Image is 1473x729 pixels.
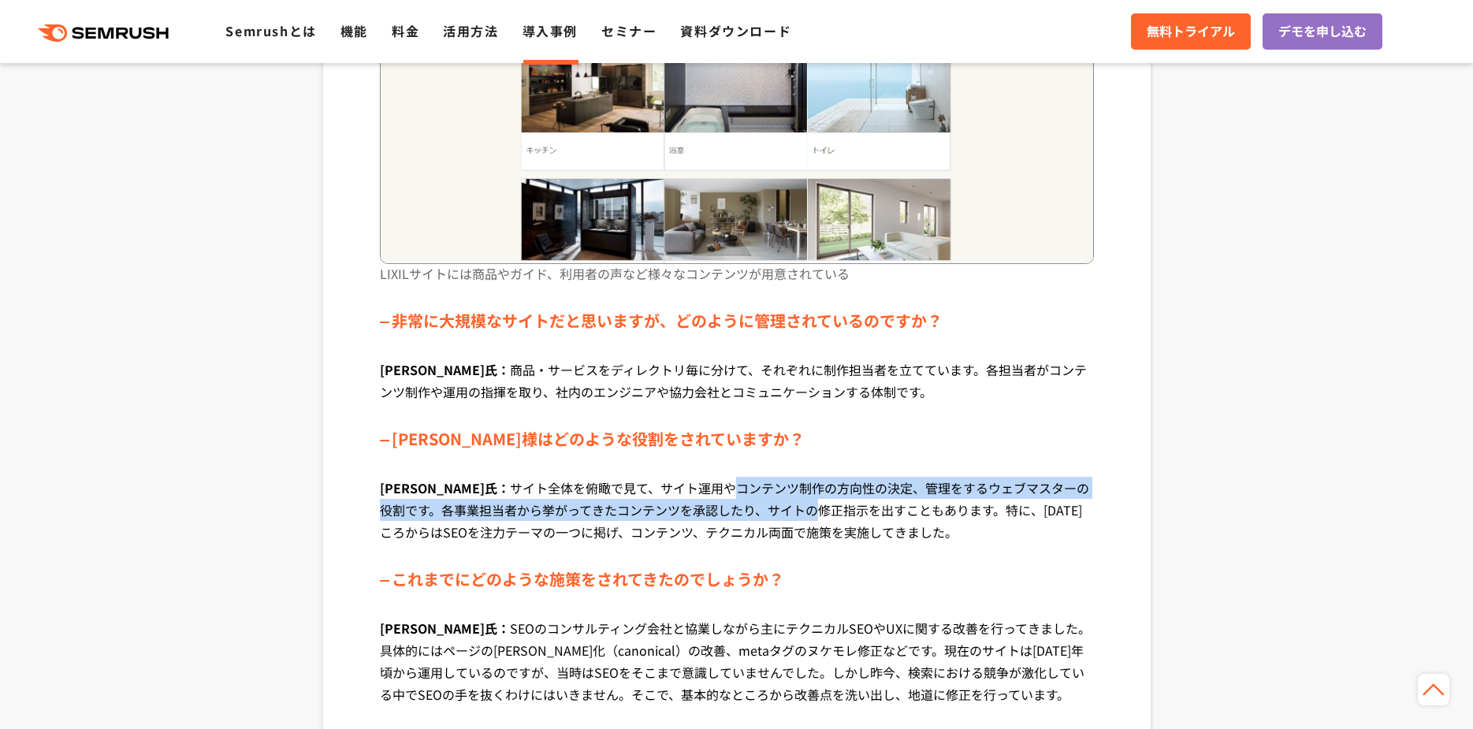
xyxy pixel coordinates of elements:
span: [PERSON_NAME]氏： [380,478,510,497]
a: デモを申し込む [1263,13,1382,50]
span: [PERSON_NAME]氏： [380,360,510,379]
p: LIXILサイトには商品やガイド、利用者の声など様々なコンテンツが用意されている [380,264,1094,308]
span: [PERSON_NAME]氏： [380,619,510,638]
a: 料金 [392,21,419,40]
a: 無料トライアル [1131,13,1251,50]
a: 導入事例 [523,21,578,40]
span: デモを申し込む [1278,21,1367,42]
div: [PERSON_NAME]様はどのような役割をされていますか？ [380,426,1094,452]
a: Semrushとは [225,21,316,40]
a: 活用方法 [443,21,498,40]
p: 商品・サービスをディレクトリ毎に分けて、それぞれに制作担当者を立てています。各担当者がコンテンツ制作や運用の指揮を取り、社内のエンジニアや協力会社とコミュニケーションする体制です。 [380,359,1094,426]
a: セミナー [601,21,657,40]
div: 非常に大規模なサイトだと思いますが、どのように管理されているのですか？ [380,308,1094,333]
p: SEOのコンサルティング会社と協業しながら主にテクニカルSEOやUXに関する改善を行ってきました。具体的にはページの[PERSON_NAME]化（canonical）の改善、metaタグのヌケモ... [380,617,1094,729]
div: これまでにどのような施策をされてきたのでしょうか？ [380,567,1094,592]
a: 資料ダウンロード [680,21,791,40]
span: 無料トライアル [1147,21,1235,42]
p: サイト全体を俯瞰で見て、サイト運用やコンテンツ制作の方向性の決定、管理をするウェブマスターの役割です。各事業担当者から挙がってきたコンテンツを承認したり、サイトの修正指示を出すこともあります。特... [380,477,1094,567]
a: 機能 [340,21,368,40]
